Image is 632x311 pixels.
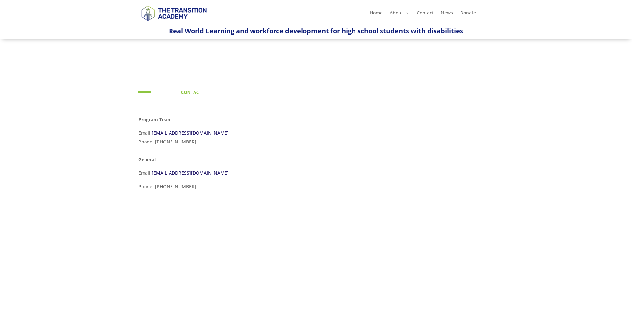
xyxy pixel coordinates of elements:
[460,11,476,18] a: Donate
[138,169,306,182] p: Email:
[441,11,453,18] a: News
[138,182,306,196] p: Phone: [PHONE_NUMBER]
[138,156,156,163] strong: General
[169,26,463,35] span: Real World Learning and workforce development for high school students with disabilities
[417,11,434,18] a: Contact
[390,11,409,18] a: About
[152,170,229,176] a: [EMAIL_ADDRESS][DOMAIN_NAME]
[370,11,382,18] a: Home
[181,90,306,98] h4: Contact
[138,117,172,123] strong: Program Team
[138,1,209,25] img: TTA Brand_TTA Primary Logo_Horizontal_Light BG
[138,129,306,151] p: Email: Phone: [PHONE_NUMBER]
[152,130,229,136] a: [EMAIL_ADDRESS][DOMAIN_NAME]
[138,20,209,26] a: Logo-Noticias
